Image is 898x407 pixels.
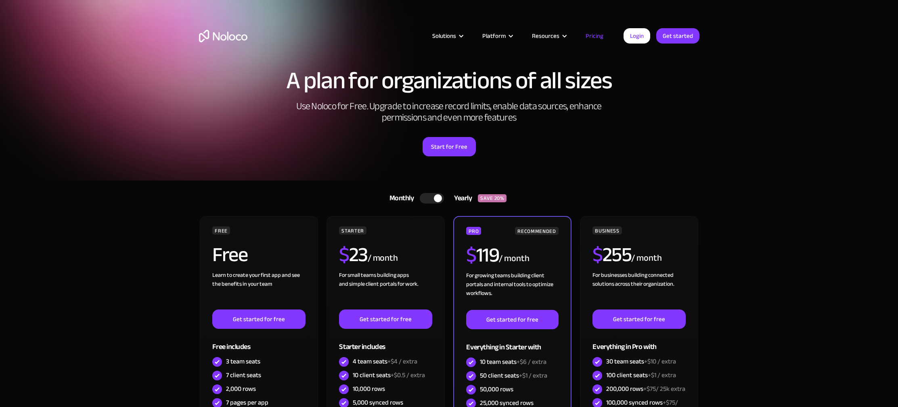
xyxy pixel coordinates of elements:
[432,31,456,41] div: Solutions
[644,355,676,368] span: +$10 / extra
[391,369,425,381] span: +$0.5 / extra
[466,236,476,274] span: $
[656,28,699,44] a: Get started
[226,398,268,407] div: 7 pages per app
[466,310,558,329] a: Get started for free
[339,226,366,235] div: STARTER
[444,192,478,204] div: Yearly
[226,371,261,380] div: 7 client seats
[353,398,403,407] div: 5,000 synced rows
[339,271,432,309] div: For small teams building apps and simple client portals for work. ‍
[631,252,661,265] div: / month
[199,30,247,42] a: home
[212,329,305,355] div: Free includes
[353,371,425,380] div: 10 client seats
[515,227,558,235] div: RECOMMENDED
[379,192,420,204] div: Monthly
[480,371,547,380] div: 50 client seats
[478,194,507,202] div: SAVE 20%
[466,329,558,355] div: Everything in Starter with
[466,227,481,235] div: PRO
[592,309,685,329] a: Get started for free
[466,245,499,265] h2: 119
[606,357,676,366] div: 30 team seats
[624,28,650,44] a: Login
[648,369,676,381] span: +$1 / extra
[519,370,547,382] span: +$1 / extra
[387,355,417,368] span: +$4 / extra
[606,371,676,380] div: 100 client seats
[353,384,385,393] div: 10,000 rows
[592,329,685,355] div: Everything in Pro with
[472,31,522,41] div: Platform
[592,245,631,265] h2: 255
[482,31,506,41] div: Platform
[212,226,230,235] div: FREE
[339,245,368,265] h2: 23
[368,252,398,265] div: / month
[212,271,305,309] div: Learn to create your first app and see the benefits in your team ‍
[643,383,685,395] span: +$75/ 25k extra
[199,69,699,93] h1: A plan for organizations of all sizes
[353,357,417,366] div: 4 team seats
[606,384,685,393] div: 200,000 rows
[226,357,260,366] div: 3 team seats
[422,31,472,41] div: Solutions
[226,384,256,393] div: 2,000 rows
[212,245,247,265] h2: Free
[592,271,685,309] div: For businesses building connected solutions across their organization. ‍
[576,31,613,41] a: Pricing
[212,309,305,329] a: Get started for free
[522,31,576,41] div: Resources
[466,271,558,310] div: For growing teams building client portals and internal tools to optimize workflows.
[288,101,611,123] h2: Use Noloco for Free. Upgrade to increase record limits, enable data sources, enhance permissions ...
[592,226,622,235] div: BUSINESS
[592,236,603,274] span: $
[423,137,476,156] a: Start for Free
[480,385,513,394] div: 50,000 rows
[499,252,529,265] div: / month
[480,357,546,366] div: 10 team seats
[532,31,559,41] div: Resources
[517,356,546,368] span: +$6 / extra
[339,236,349,274] span: $
[339,329,432,355] div: Starter includes
[339,309,432,329] a: Get started for free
